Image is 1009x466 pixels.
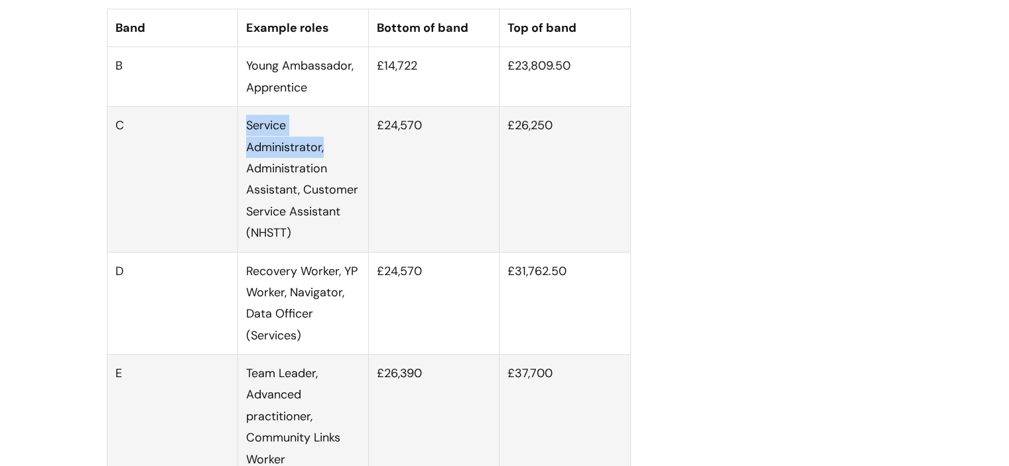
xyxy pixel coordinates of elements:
td: Young Ambassador, Apprentice [237,47,368,107]
th: Top of band [500,9,630,46]
th: Bottom of band [369,9,500,46]
td: £26,250 [500,107,630,252]
td: B [107,47,237,107]
td: £24,570 [369,107,500,252]
td: £24,570 [369,252,500,355]
td: £23,809.50 [500,47,630,107]
td: Service Administrator, Administration Assistant, Customer Service Assistant (NHSTT) [237,107,368,252]
td: £14,722 [369,47,500,107]
td: Recovery Worker, YP Worker, Navigator, Data Officer (Services) [237,252,368,355]
td: C [107,107,237,252]
td: D [107,252,237,355]
th: Example roles [237,9,368,46]
th: Band [107,9,237,46]
td: £31,762.50 [500,252,630,355]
